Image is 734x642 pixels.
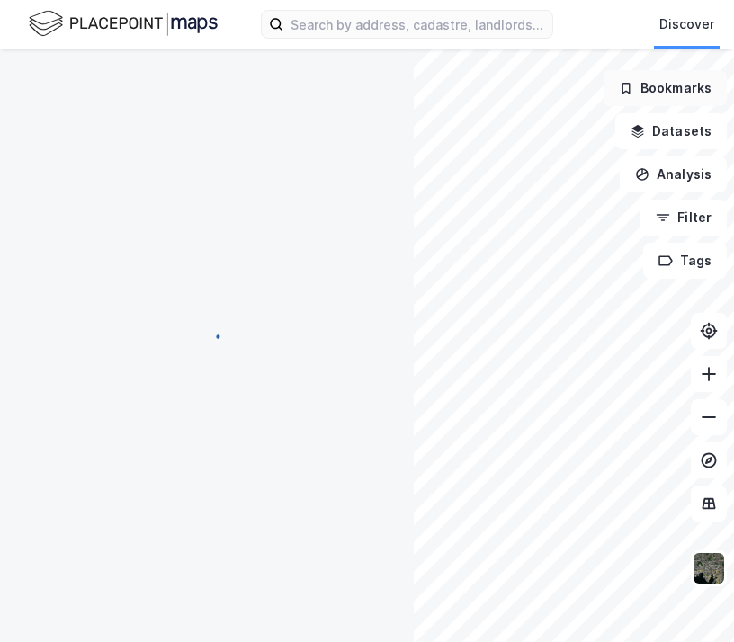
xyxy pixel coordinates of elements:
div: Discover [659,13,714,35]
button: Analysis [620,156,727,192]
button: Tags [643,243,727,279]
button: Bookmarks [604,70,727,106]
img: 9k= [692,551,726,585]
button: Filter [640,200,727,236]
iframe: Chat Widget [644,556,734,642]
img: spinner.a6d8c91a73a9ac5275cf975e30b51cfb.svg [192,320,221,349]
button: Datasets [615,113,727,149]
input: Search by address, cadastre, landlords, tenants or people [283,11,552,38]
img: logo.f888ab2527a4732fd821a326f86c7f29.svg [29,8,218,40]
